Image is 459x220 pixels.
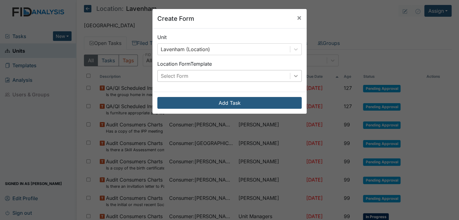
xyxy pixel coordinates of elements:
div: Lavenham (Location) [161,46,210,53]
button: Close [292,9,307,26]
button: Add Task [157,97,302,109]
h5: Create Form [157,14,194,23]
label: Location Form Template [157,60,212,68]
div: Select Form [161,72,188,80]
span: × [297,13,302,22]
label: Unit [157,33,167,41]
